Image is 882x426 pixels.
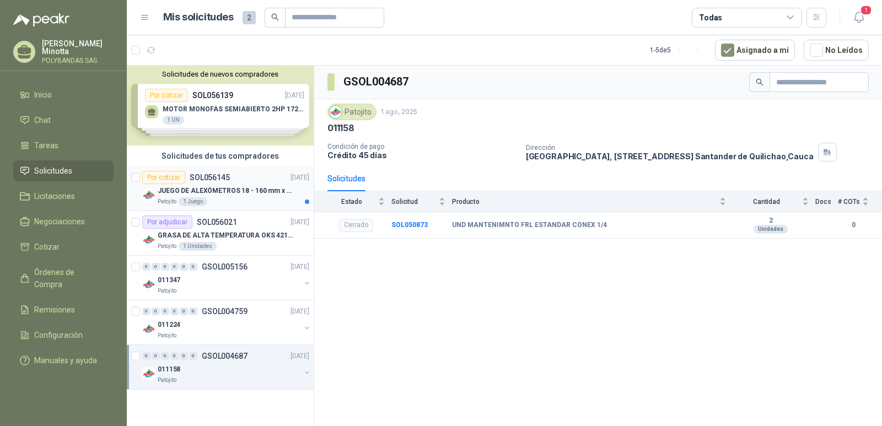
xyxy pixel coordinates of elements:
[142,263,150,271] div: 0
[142,171,185,184] div: Por cotizar
[34,139,58,152] span: Tareas
[650,41,706,59] div: 1 - 5 de 5
[452,198,717,206] span: Producto
[13,350,114,371] a: Manuales y ayuda
[42,40,114,55] p: [PERSON_NAME] Minotta
[452,191,733,212] th: Producto
[327,150,517,160] p: Crédito 45 días
[158,230,295,241] p: GRASA DE ALTA TEMPERATURA OKS 4210 X 5 KG
[197,218,237,226] p: SOL056021
[142,188,155,202] img: Company Logo
[158,186,295,196] p: JUEGO DE ALEXÓMETROS 18 - 160 mm x 0,01 mm 2824-S3
[142,322,155,336] img: Company Logo
[142,349,311,385] a: 0 0 0 0 0 0 GSOL004687[DATE] Company Logo011158Patojito
[391,198,437,206] span: Solicitud
[158,331,176,340] p: Patojito
[179,197,207,206] div: 1 Juego
[142,305,311,340] a: 0 0 0 0 0 0 GSOL004759[DATE] Company Logo011224Patojito
[34,215,85,228] span: Negociaciones
[180,352,188,360] div: 0
[715,40,795,61] button: Asignado a mi
[158,275,180,285] p: 011347
[189,352,197,360] div: 0
[526,152,814,161] p: [GEOGRAPHIC_DATA], [STREET_ADDRESS] Santander de Quilichao , Cauca
[161,263,169,271] div: 0
[849,8,869,28] button: 1
[142,260,311,295] a: 0 0 0 0 0 0 GSOL005156[DATE] Company Logo011347Patojito
[170,352,179,360] div: 0
[189,263,197,271] div: 0
[34,304,75,316] span: Remisiones
[838,191,882,212] th: # COTs
[202,352,248,360] p: GSOL004687
[838,220,869,230] b: 0
[127,211,314,256] a: Por adjudicarSOL056021[DATE] Company LogoGRASA DE ALTA TEMPERATURA OKS 4210 X 5 KGPatojito1 Unidades
[291,351,309,362] p: [DATE]
[699,12,722,24] div: Todas
[13,84,114,105] a: Inicio
[13,299,114,320] a: Remisiones
[158,197,176,206] p: Patojito
[754,225,788,234] div: Unidades
[291,262,309,272] p: [DATE]
[161,308,169,315] div: 0
[34,165,72,177] span: Solicitudes
[127,66,314,145] div: Solicitudes de nuevos compradoresPor cotizarSOL056139[DATE] MOTOR MONOFAS SEMIABIERTO 2HP 1720RPM...
[152,263,160,271] div: 0
[180,263,188,271] div: 0
[13,211,114,232] a: Negociaciones
[142,352,150,360] div: 0
[127,166,314,211] a: Por cotizarSOL056145[DATE] Company LogoJUEGO DE ALEXÓMETROS 18 - 160 mm x 0,01 mm 2824-S3Patojito...
[13,135,114,156] a: Tareas
[327,198,376,206] span: Estado
[291,306,309,317] p: [DATE]
[804,40,869,61] button: No Leídos
[838,198,860,206] span: # COTs
[343,73,410,90] h3: GSOL004687
[158,320,180,330] p: 011224
[452,221,607,230] b: UND MANTENIMNTO FRL ESTANDAR CONEX 1/4
[142,308,150,315] div: 0
[202,263,248,271] p: GSOL005156
[330,106,342,118] img: Company Logo
[34,329,83,341] span: Configuración
[756,78,763,86] span: search
[142,215,192,229] div: Por adjudicar
[327,122,354,134] p: 011158
[13,110,114,131] a: Chat
[243,11,256,24] span: 2
[13,236,114,257] a: Cotizar
[142,367,155,380] img: Company Logo
[142,278,155,291] img: Company Logo
[189,308,197,315] div: 0
[733,217,809,225] b: 2
[142,233,155,246] img: Company Logo
[131,70,309,78] button: Solicitudes de nuevos compradores
[314,191,391,212] th: Estado
[163,9,234,25] h1: Mis solicitudes
[391,191,452,212] th: Solicitud
[327,172,365,185] div: Solicitudes
[391,221,428,229] a: SOL050873
[170,308,179,315] div: 0
[13,262,114,295] a: Órdenes de Compra
[13,13,69,26] img: Logo peakr
[152,352,160,360] div: 0
[158,364,180,375] p: 011158
[180,308,188,315] div: 0
[179,242,217,251] div: 1 Unidades
[190,174,230,181] p: SOL056145
[381,107,417,117] p: 1 ago, 2025
[127,145,314,166] div: Solicitudes de tus compradores
[34,190,75,202] span: Licitaciones
[327,143,517,150] p: Condición de pago
[815,191,838,212] th: Docs
[34,266,103,290] span: Órdenes de Compra
[170,263,179,271] div: 0
[291,172,309,183] p: [DATE]
[13,186,114,207] a: Licitaciones
[158,287,176,295] p: Patojito
[158,376,176,385] p: Patojito
[34,89,52,101] span: Inicio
